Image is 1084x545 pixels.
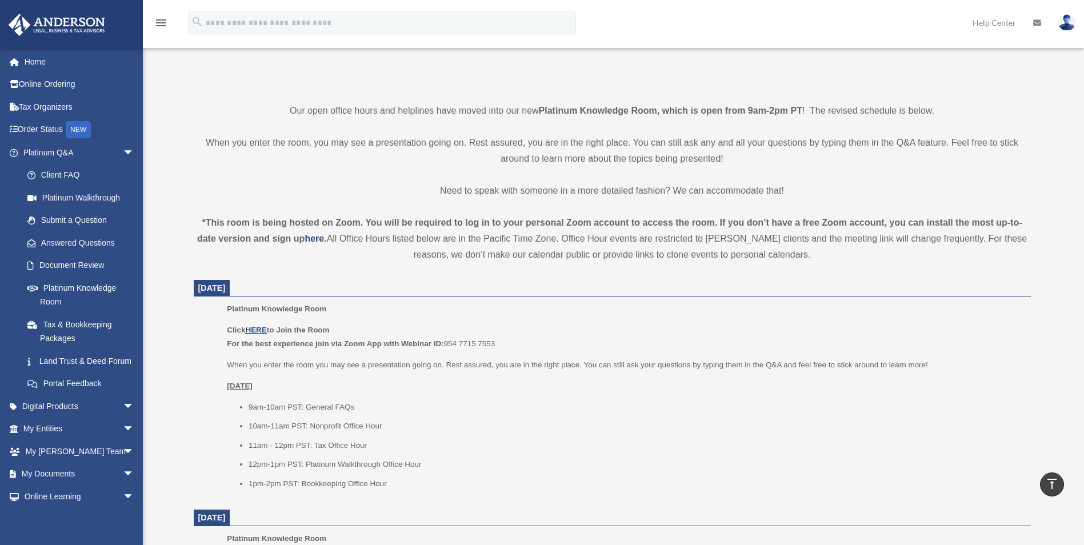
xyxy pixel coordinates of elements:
[8,50,151,73] a: Home
[16,186,151,209] a: Platinum Walkthrough
[8,141,151,164] a: Platinum Q&Aarrow_drop_down
[245,326,266,334] a: HERE
[5,14,109,36] img: Anderson Advisors Platinum Portal
[8,118,151,142] a: Order StatusNEW
[8,463,151,486] a: My Documentsarrow_drop_down
[16,313,151,350] a: Tax & Bookkeeping Packages
[8,440,151,463] a: My [PERSON_NAME] Teamarrow_drop_down
[16,372,151,395] a: Portal Feedback
[198,283,226,292] span: [DATE]
[16,254,151,277] a: Document Review
[197,218,1022,243] strong: *This room is being hosted on Zoom. You will be required to log in to your personal Zoom account ...
[249,439,1023,452] li: 11am - 12pm PST: Tax Office Hour
[123,418,146,441] span: arrow_drop_down
[123,141,146,165] span: arrow_drop_down
[324,234,326,243] strong: .
[249,477,1023,491] li: 1pm-2pm PST: Bookkeeping Office Hour
[123,485,146,508] span: arrow_drop_down
[227,323,1022,350] p: 954 7715 7553
[8,95,151,118] a: Tax Organizers
[16,231,151,254] a: Answered Questions
[227,326,329,334] b: Click to Join the Room
[16,276,146,313] a: Platinum Knowledge Room
[227,382,253,390] u: [DATE]
[539,106,802,115] strong: Platinum Knowledge Room, which is open from 9am-2pm PT
[305,234,324,243] a: here
[8,395,151,418] a: Digital Productsarrow_drop_down
[194,103,1031,119] p: Our open office hours and helplines have moved into our new ! The revised schedule is below.
[249,458,1023,471] li: 12pm-1pm PST: Platinum Walkthrough Office Hour
[66,121,91,138] div: NEW
[1040,472,1064,496] a: vertical_align_top
[154,20,168,30] a: menu
[1058,14,1075,31] img: User Pic
[227,339,443,348] b: For the best experience join via Zoom App with Webinar ID:
[227,358,1022,372] p: When you enter the room you may see a presentation going on. Rest assured, you are in the right p...
[8,485,151,508] a: Online Learningarrow_drop_down
[154,16,168,30] i: menu
[123,440,146,463] span: arrow_drop_down
[123,395,146,418] span: arrow_drop_down
[191,15,203,28] i: search
[16,164,151,187] a: Client FAQ
[8,73,151,96] a: Online Ordering
[194,135,1031,167] p: When you enter the room, you may see a presentation going on. Rest assured, you are in the right ...
[198,513,226,522] span: [DATE]
[194,215,1031,263] div: All Office Hours listed below are in the Pacific Time Zone. Office Hour events are restricted to ...
[194,183,1031,199] p: Need to speak with someone in a more detailed fashion? We can accommodate that!
[227,534,326,543] span: Platinum Knowledge Room
[1045,477,1059,491] i: vertical_align_top
[123,463,146,486] span: arrow_drop_down
[8,418,151,440] a: My Entitiesarrow_drop_down
[249,419,1023,433] li: 10am-11am PST: Nonprofit Office Hour
[249,400,1023,414] li: 9am-10am PST: General FAQs
[227,304,326,313] span: Platinum Knowledge Room
[16,350,151,372] a: Land Trust & Deed Forum
[16,209,151,232] a: Submit a Question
